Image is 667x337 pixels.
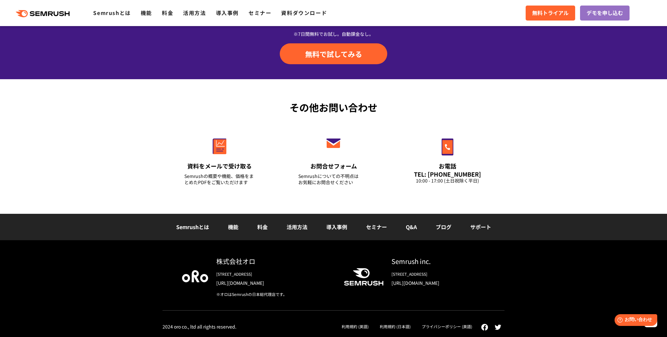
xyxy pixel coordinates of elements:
a: デモを申し込む [580,6,630,21]
a: サポート [470,223,491,231]
div: 株式会社オロ [216,256,333,266]
a: 機能 [228,223,238,231]
div: 資料をメールで受け取る [184,162,255,170]
a: プライバシーポリシー (英語) [422,324,472,329]
span: 無料トライアル [532,9,569,17]
div: その他お問い合わせ [163,100,504,115]
div: TEL: [PHONE_NUMBER] [412,170,483,178]
div: Semrush inc. [391,256,485,266]
iframe: Help widget launcher [609,312,660,330]
a: お問合せフォーム Semrushについての不明点はお気軽にお問合せください [285,125,382,194]
a: 料金 [257,223,268,231]
a: 導入事例 [216,9,239,17]
div: ※オロはSemrushの日本総代理店です。 [216,291,333,297]
img: twitter [495,325,501,330]
span: デモを申し込む [587,9,623,17]
a: 活用方法 [287,223,307,231]
a: セミナー [366,223,387,231]
img: facebook [481,324,488,331]
a: ブログ [436,223,451,231]
img: oro company [182,270,208,282]
a: 導入事例 [326,223,347,231]
a: Q&A [406,223,417,231]
div: [STREET_ADDRESS] [391,271,485,277]
a: [URL][DOMAIN_NAME] [216,280,333,286]
div: Semrushの概要や機能、価格をまとめたPDFをご覧いただけます [184,173,255,185]
a: 料金 [162,9,173,17]
div: 2024 oro co., ltd all rights reserved. [163,324,236,330]
a: 資料をメールで受け取る Semrushの概要や機能、価格をまとめたPDFをご覧いただけます [171,125,268,194]
div: お電話 [412,162,483,170]
a: 利用規約 (日本語) [380,324,411,329]
a: 資料ダウンロード [281,9,327,17]
a: 活用方法 [183,9,206,17]
a: 無料トライアル [526,6,575,21]
a: セミナー [248,9,271,17]
a: 利用規約 (英語) [342,324,369,329]
a: Semrushとは [93,9,131,17]
a: Semrushとは [176,223,209,231]
span: 無料で試してみる [305,49,362,59]
div: 10:00 - 17:00 (土日祝除く平日) [412,178,483,184]
div: [STREET_ADDRESS] [216,271,333,277]
a: 無料で試してみる [280,43,387,64]
div: お問合せフォーム [298,162,369,170]
div: Semrushについての不明点は お気軽にお問合せください [298,173,369,185]
div: ※7日間無料でお試し。自動課金なし。 [163,31,504,37]
a: 機能 [141,9,152,17]
a: [URL][DOMAIN_NAME] [391,280,485,286]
